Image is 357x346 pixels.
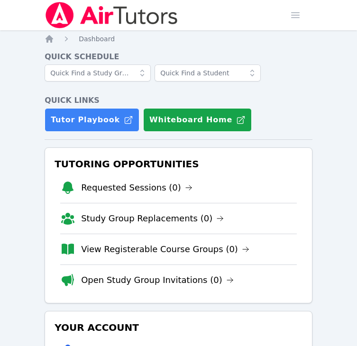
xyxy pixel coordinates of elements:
[45,51,312,63] h4: Quick Schedule
[53,155,304,173] h3: Tutoring Opportunities
[45,2,179,28] img: Air Tutors
[53,319,304,336] h3: Your Account
[45,64,151,82] input: Quick Find a Study Group
[45,34,312,44] nav: Breadcrumb
[81,273,234,287] a: Open Study Group Invitations (0)
[81,243,249,256] a: View Registerable Course Groups (0)
[81,181,192,194] a: Requested Sessions (0)
[45,108,139,132] a: Tutor Playbook
[79,34,115,44] a: Dashboard
[143,108,252,132] button: Whiteboard Home
[45,95,312,106] h4: Quick Links
[155,64,261,82] input: Quick Find a Student
[79,35,115,43] span: Dashboard
[81,212,224,225] a: Study Group Replacements (0)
